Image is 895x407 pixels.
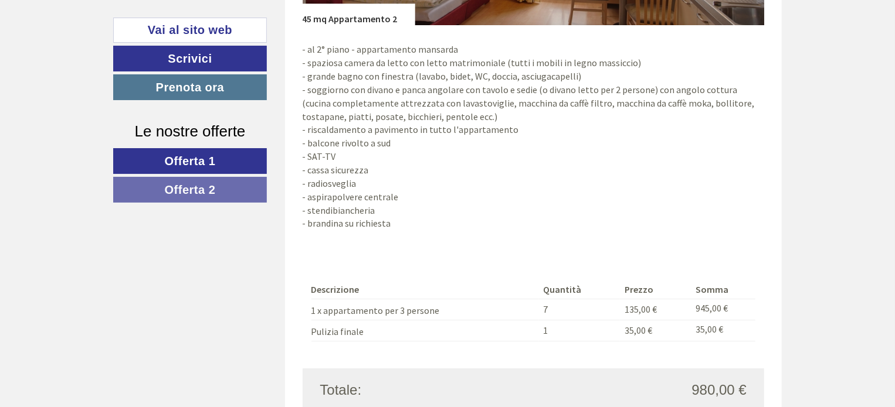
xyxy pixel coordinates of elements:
td: 945,00 € [691,299,755,320]
span: Offerta 1 [165,155,216,167]
a: Vai al sito web [113,18,267,43]
p: - al 2° piano - appartamento mansarda - spaziosa camera da letto con letto matrimoniale (tutti i ... [303,43,765,230]
span: 980,00 € [692,380,747,400]
td: 1 [539,320,621,341]
th: Prezzo [620,281,691,299]
span: 35,00 € [625,324,652,336]
td: 1 x appartamento per 3 persone [311,299,539,320]
div: Le nostre offerte [113,121,267,142]
a: Prenota ora [113,74,267,100]
td: Pulizia finale [311,320,539,341]
td: 7 [539,299,621,320]
span: 135,00 € [625,303,657,315]
td: 35,00 € [691,320,755,341]
th: Somma [691,281,755,299]
th: Quantità [539,281,621,299]
a: Scrivici [113,46,267,71]
div: Totale: [311,380,534,400]
div: 45 mq Appartamento 2 [303,4,415,26]
th: Descrizione [311,281,539,299]
span: Offerta 2 [165,183,216,196]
